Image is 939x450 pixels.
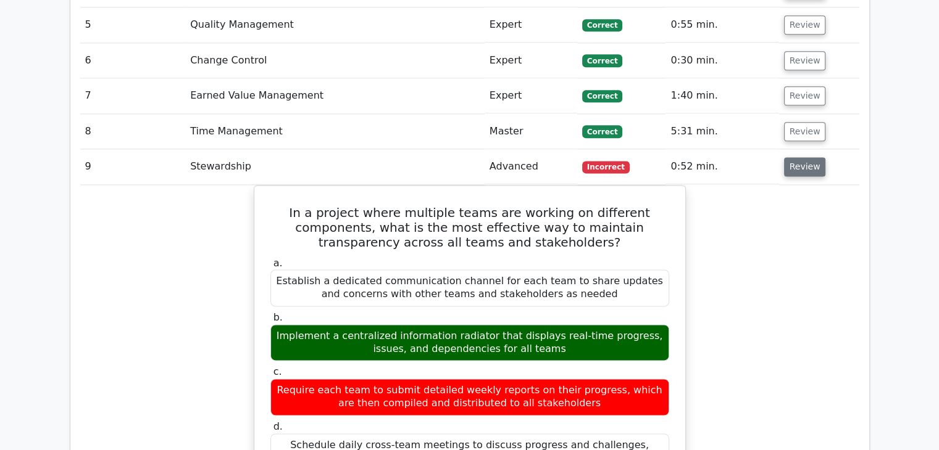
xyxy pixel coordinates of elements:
td: 0:30 min. [666,43,778,78]
span: Incorrect [582,161,630,173]
td: 6 [80,43,186,78]
h5: In a project where multiple teams are working on different components, what is the most effective... [269,205,670,250]
td: 0:52 min. [666,149,778,184]
td: 1:40 min. [666,78,778,113]
button: Review [784,51,826,70]
button: Review [784,15,826,35]
button: Review [784,157,826,176]
td: 5 [80,7,186,43]
td: 5:31 min. [666,114,778,149]
span: d. [273,420,283,432]
td: Change Control [185,43,485,78]
span: c. [273,366,282,377]
span: b. [273,311,283,323]
span: Correct [582,54,622,67]
td: Earned Value Management [185,78,485,113]
td: Expert [485,78,577,113]
td: Advanced [485,149,577,184]
td: Expert [485,43,577,78]
span: a. [273,257,283,269]
div: Establish a dedicated communication channel for each team to share updates and concerns with othe... [270,269,669,306]
span: Correct [582,90,622,102]
td: Stewardship [185,149,485,184]
button: Review [784,86,826,105]
td: Time Management [185,114,485,149]
td: 7 [80,78,186,113]
td: 8 [80,114,186,149]
span: Correct [582,125,622,137]
td: Master [485,114,577,149]
td: 0:55 min. [666,7,778,43]
td: Expert [485,7,577,43]
td: Quality Management [185,7,485,43]
span: Correct [582,19,622,31]
button: Review [784,122,826,141]
div: Implement a centralized information radiator that displays real-time progress, issues, and depend... [270,324,669,361]
td: 9 [80,149,186,184]
div: Require each team to submit detailed weekly reports on their progress, which are then compiled an... [270,378,669,415]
